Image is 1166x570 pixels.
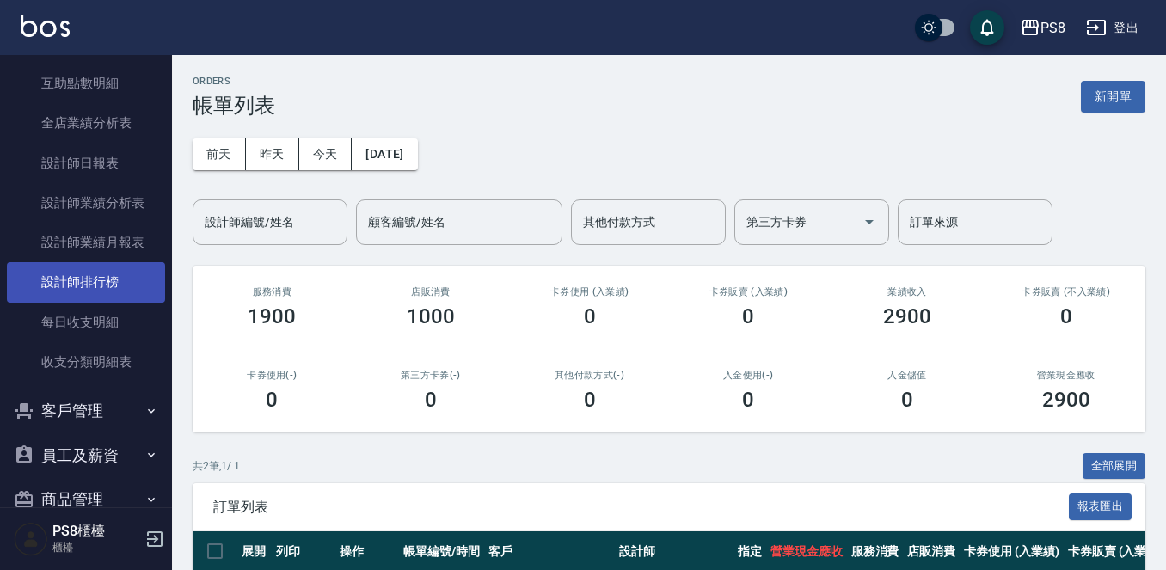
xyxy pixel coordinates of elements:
[7,64,165,103] a: 互助點數明細
[1069,498,1132,514] a: 報表匯出
[7,389,165,433] button: 客戶管理
[970,10,1004,45] button: save
[193,76,275,87] h2: ORDERS
[1007,286,1125,297] h2: 卡券販賣 (不入業績)
[7,433,165,478] button: 員工及薪資
[372,370,490,381] h2: 第三方卡券(-)
[849,286,967,297] h2: 業績收入
[352,138,417,170] button: [DATE]
[266,388,278,412] h3: 0
[193,94,275,118] h3: 帳單列表
[248,304,296,328] h3: 1900
[7,477,165,522] button: 商品管理
[213,370,331,381] h2: 卡券使用(-)
[1079,12,1145,44] button: 登出
[584,388,596,412] h3: 0
[849,370,967,381] h2: 入金儲值
[7,223,165,262] a: 設計師業績月報表
[1013,10,1072,46] button: PS8
[742,388,754,412] h3: 0
[883,304,931,328] h3: 2900
[7,342,165,382] a: 收支分類明細表
[742,304,754,328] h3: 0
[1083,453,1146,480] button: 全部展開
[213,286,331,297] h3: 服務消費
[856,208,883,236] button: Open
[7,262,165,302] a: 設計師排行榜
[1060,304,1072,328] h3: 0
[690,286,807,297] h2: 卡券販賣 (入業績)
[1040,17,1065,39] div: PS8
[299,138,353,170] button: 今天
[193,138,246,170] button: 前天
[531,286,648,297] h2: 卡券使用 (入業績)
[193,458,240,474] p: 共 2 筆, 1 / 1
[531,370,648,381] h2: 其他付款方式(-)
[1081,81,1145,113] button: 新開單
[14,522,48,556] img: Person
[901,388,913,412] h3: 0
[7,144,165,183] a: 設計師日報表
[584,304,596,328] h3: 0
[1007,370,1125,381] h2: 營業現金應收
[372,286,490,297] h2: 店販消費
[52,523,140,540] h5: PS8櫃檯
[1042,388,1090,412] h3: 2900
[7,183,165,223] a: 設計師業績分析表
[52,540,140,555] p: 櫃檯
[7,103,165,143] a: 全店業績分析表
[690,370,807,381] h2: 入金使用(-)
[213,499,1069,516] span: 訂單列表
[425,388,437,412] h3: 0
[407,304,455,328] h3: 1000
[1069,493,1132,520] button: 報表匯出
[1081,88,1145,104] a: 新開單
[246,138,299,170] button: 昨天
[7,303,165,342] a: 每日收支明細
[21,15,70,37] img: Logo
